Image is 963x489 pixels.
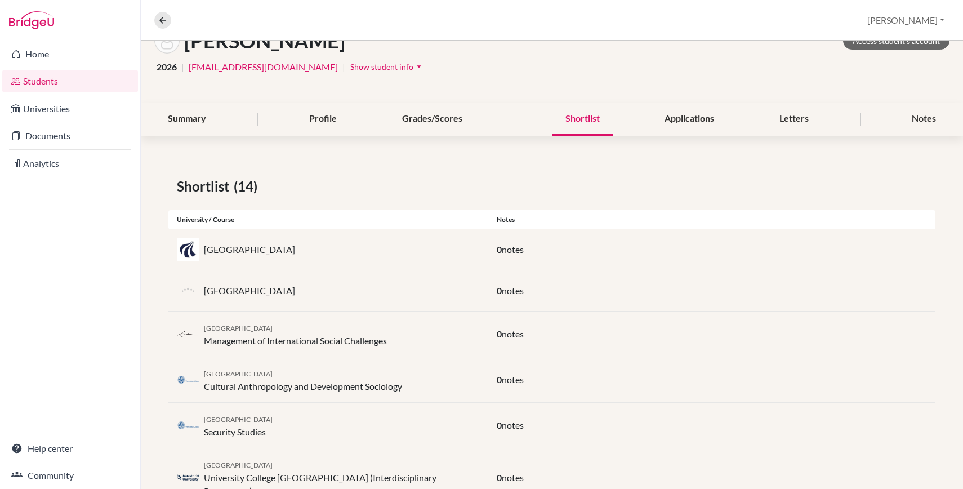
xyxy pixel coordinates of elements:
div: Applications [651,103,728,136]
div: Management of International Social Challenges [204,321,387,348]
img: default-university-logo-42dd438d0b49c2174d4c41c49dcd67eec2da6d16b3a2f6d5de70cc347232e317.png [177,279,199,302]
img: nl_lei_oonydk7g.png [177,421,199,430]
span: 2026 [157,60,177,74]
a: Students [2,70,138,92]
div: Shortlist [552,103,613,136]
img: Anna Pecznik's avatar [154,28,180,54]
div: University / Course [168,215,488,225]
div: Cultural Anthropology and Development Sociology [204,366,402,393]
span: 0 [497,472,502,483]
div: Grades/Scores [389,103,476,136]
a: [EMAIL_ADDRESS][DOMAIN_NAME] [189,60,338,74]
span: notes [502,374,524,385]
a: Home [2,43,138,65]
a: Help center [2,437,138,460]
img: nl_lei_oonydk7g.png [177,376,199,384]
span: notes [502,420,524,430]
a: Analytics [2,152,138,175]
span: [GEOGRAPHIC_DATA] [204,415,273,424]
div: Security Studies [204,412,273,439]
a: Universities [2,97,138,120]
span: Shortlist [177,176,234,197]
img: nl_eur_4vlv7oka.png [177,330,199,339]
div: Summary [154,103,220,136]
a: Documents [2,125,138,147]
span: Show student info [350,62,413,72]
a: Community [2,464,138,487]
span: (14) [234,176,262,197]
div: Notes [488,215,936,225]
span: 0 [497,285,502,296]
span: notes [502,472,524,483]
span: notes [502,285,524,296]
button: Show student infoarrow_drop_down [350,58,425,75]
img: dk_aau_fc_r9inu.png [177,238,199,261]
h1: [PERSON_NAME] [184,29,345,53]
span: [GEOGRAPHIC_DATA] [204,461,273,469]
span: | [181,60,184,74]
img: Bridge-U [9,11,54,29]
p: [GEOGRAPHIC_DATA] [204,243,295,256]
span: | [342,60,345,74]
a: Access student's account [843,32,949,50]
div: Profile [296,103,350,136]
span: [GEOGRAPHIC_DATA] [204,370,273,378]
button: [PERSON_NAME] [862,10,949,31]
span: 0 [497,374,502,385]
img: nl_maa_omvxt46b.png [177,474,199,482]
div: Notes [898,103,949,136]
span: 0 [497,328,502,339]
p: [GEOGRAPHIC_DATA] [204,284,295,297]
span: 0 [497,244,502,255]
i: arrow_drop_down [413,61,425,72]
span: 0 [497,420,502,430]
span: notes [502,244,524,255]
span: [GEOGRAPHIC_DATA] [204,324,273,332]
div: Letters [766,103,822,136]
span: notes [502,328,524,339]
